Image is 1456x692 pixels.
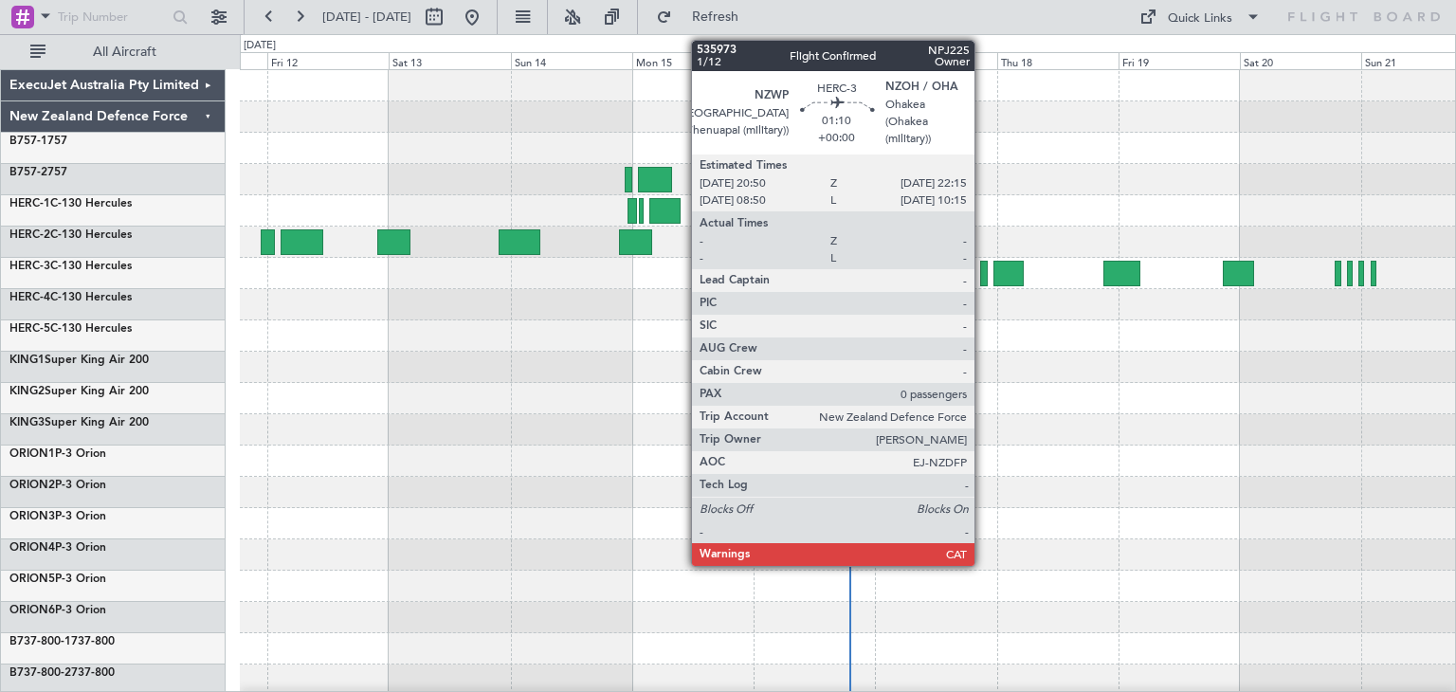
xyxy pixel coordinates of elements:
[389,52,510,69] div: Sat 13
[676,10,755,24] span: Refresh
[9,448,55,460] span: ORION1
[9,386,45,397] span: KING2
[754,52,875,69] div: Tue 16
[9,574,106,585] a: ORION5P-3 Orion
[9,636,115,647] a: B737-800-1737-800
[9,480,55,491] span: ORION2
[9,448,106,460] a: ORION1P-3 Orion
[9,511,55,522] span: ORION3
[267,52,389,69] div: Fri 12
[9,542,106,554] a: ORION4P-3 Orion
[9,417,45,428] span: KING3
[58,3,167,31] input: Trip Number
[9,574,55,585] span: ORION5
[9,636,71,647] span: B737-800-1
[9,511,106,522] a: ORION3P-3 Orion
[9,542,55,554] span: ORION4
[9,261,50,272] span: HERC-3
[9,198,50,209] span: HERC-1
[9,167,67,178] a: B757-2757
[9,136,47,147] span: B757-1
[1119,52,1240,69] div: Fri 19
[9,386,149,397] a: KING2Super King Air 200
[9,667,71,679] span: B737-800-2
[244,38,276,54] div: [DATE]
[9,667,115,679] a: B737-800-2737-800
[1130,2,1270,32] button: Quick Links
[9,229,132,241] a: HERC-2C-130 Hercules
[9,136,67,147] a: B757-1757
[9,292,132,303] a: HERC-4C-130 Hercules
[997,52,1119,69] div: Thu 18
[1240,52,1361,69] div: Sat 20
[875,52,996,69] div: Wed 17
[9,261,132,272] a: HERC-3C-130 Hercules
[9,355,45,366] span: KING1
[1168,9,1232,28] div: Quick Links
[9,229,50,241] span: HERC-2
[632,52,754,69] div: Mon 15
[9,605,55,616] span: ORION6
[322,9,411,26] span: [DATE] - [DATE]
[9,605,106,616] a: ORION6P-3 Orion
[9,480,106,491] a: ORION2P-3 Orion
[9,323,132,335] a: HERC-5C-130 Hercules
[21,37,206,67] button: All Aircraft
[9,198,132,209] a: HERC-1C-130 Hercules
[9,292,50,303] span: HERC-4
[9,417,149,428] a: KING3Super King Air 200
[9,323,50,335] span: HERC-5
[647,2,761,32] button: Refresh
[9,167,47,178] span: B757-2
[49,46,200,59] span: All Aircraft
[9,355,149,366] a: KING1Super King Air 200
[511,52,632,69] div: Sun 14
